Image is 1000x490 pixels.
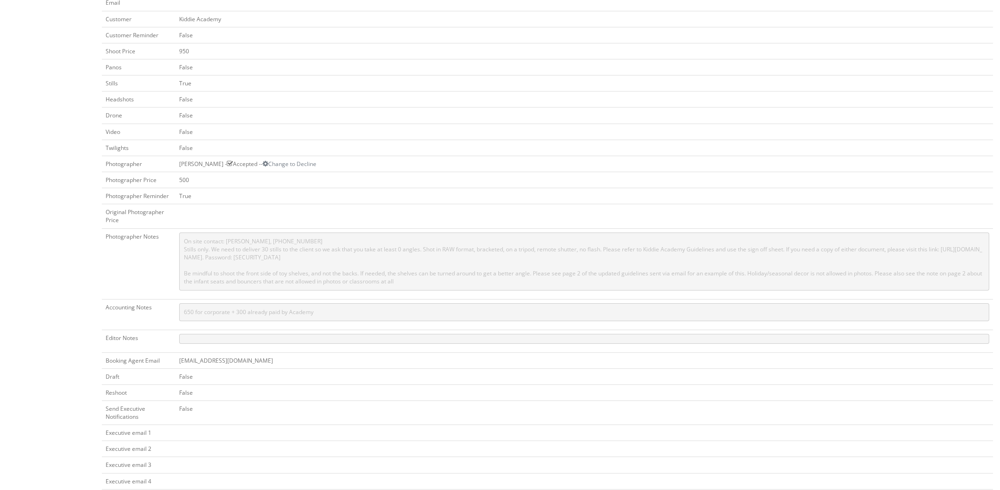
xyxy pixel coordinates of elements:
[102,108,175,124] td: Drone
[102,91,175,108] td: Headshots
[175,75,993,91] td: True
[175,124,993,140] td: False
[175,11,993,27] td: Kiddie Academy
[102,204,175,228] td: Original Photographer Price
[102,368,175,384] td: Draft
[263,160,316,168] a: Change to Decline
[175,140,993,156] td: False
[102,384,175,400] td: Reshoot
[175,108,993,124] td: False
[175,400,993,424] td: False
[102,43,175,59] td: Shoot Price
[102,75,175,91] td: Stills
[175,384,993,400] td: False
[175,188,993,204] td: True
[102,400,175,424] td: Send Executive Notifications
[179,303,989,321] pre: 650 for corporate + 300 already paid by Academy
[175,368,993,384] td: False
[102,11,175,27] td: Customer
[102,457,175,473] td: Executive email 3
[102,441,175,457] td: Executive email 2
[102,124,175,140] td: Video
[102,228,175,299] td: Photographer Notes
[102,299,175,330] td: Accounting Notes
[175,43,993,59] td: 950
[102,156,175,172] td: Photographer
[175,156,993,172] td: [PERSON_NAME] - Accepted --
[175,352,993,368] td: [EMAIL_ADDRESS][DOMAIN_NAME]
[175,172,993,188] td: 500
[102,59,175,75] td: Panos
[102,172,175,188] td: Photographer Price
[102,140,175,156] td: Twilights
[175,59,993,75] td: False
[102,330,175,352] td: Editor Notes
[179,233,989,291] pre: On site contact: [PERSON_NAME], [PHONE_NUMBER] Stills only. We need to deliver 30 stills to the c...
[102,425,175,441] td: Executive email 1
[102,188,175,204] td: Photographer Reminder
[102,352,175,368] td: Booking Agent Email
[175,27,993,43] td: False
[102,473,175,489] td: Executive email 4
[175,91,993,108] td: False
[102,27,175,43] td: Customer Reminder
